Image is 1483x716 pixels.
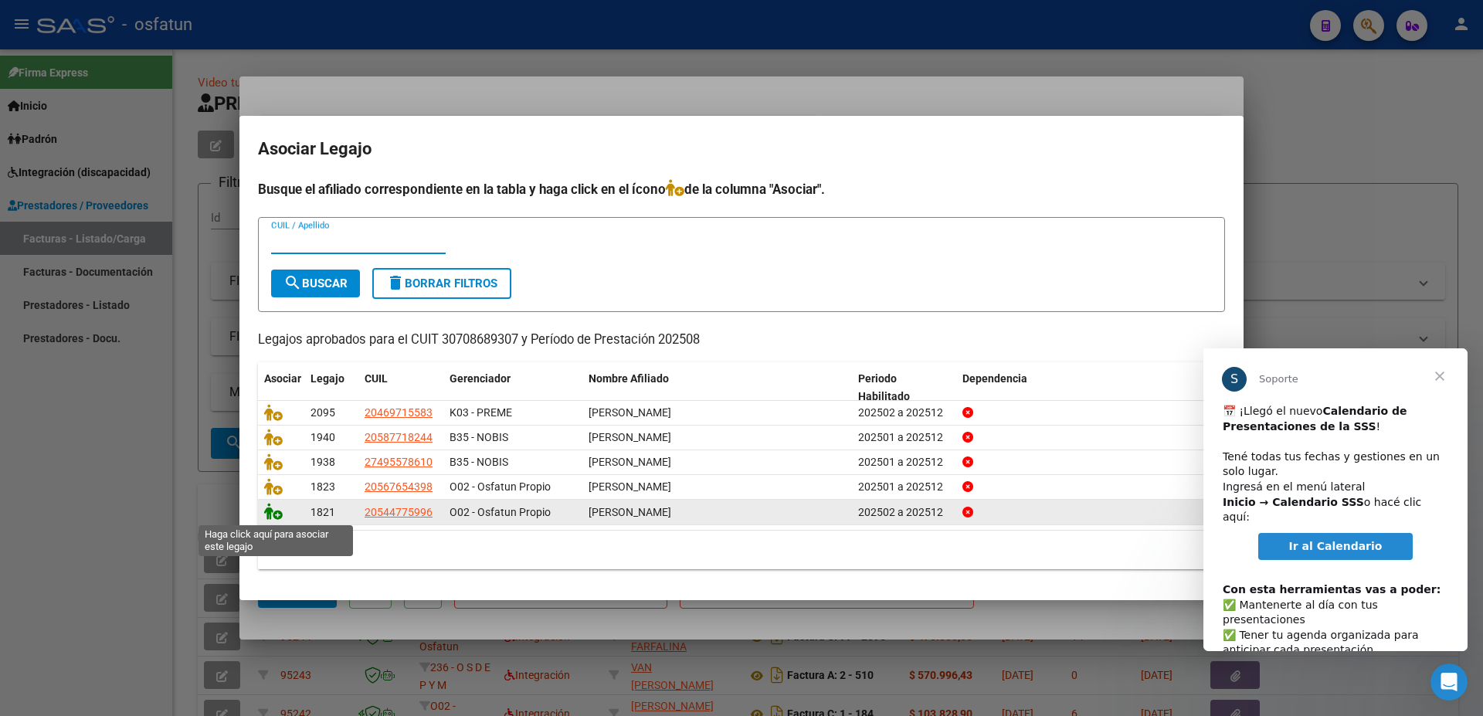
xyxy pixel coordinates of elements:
[858,372,910,402] span: Periodo Habilitado
[271,270,360,297] button: Buscar
[19,235,237,247] b: Con esta herramientas vas a poder:
[589,431,671,443] span: VELAZQUEZ RAZZOTTI EMILIANO
[365,506,433,518] span: 20544775996
[589,372,669,385] span: Nombre Afiliado
[450,406,512,419] span: K03 - PREME
[258,531,1225,569] div: 5 registros
[365,480,433,493] span: 20567654398
[311,506,335,518] span: 1821
[589,456,671,468] span: LUDUEÑA PRISCILA JAZMIN
[365,431,433,443] span: 20587718244
[283,273,302,292] mat-icon: search
[450,480,551,493] span: O02 - Osfatun Propio
[358,362,443,413] datatable-header-cell: CUIL
[365,372,388,385] span: CUIL
[311,431,335,443] span: 1940
[365,456,433,468] span: 27495578610
[1430,663,1468,701] iframe: Intercom live chat
[372,268,511,299] button: Borrar Filtros
[258,331,1225,350] p: Legajos aprobados para el CUIT 30708689307 y Período de Prestación 202508
[386,277,497,290] span: Borrar Filtros
[283,277,348,290] span: Buscar
[365,406,433,419] span: 20469715583
[264,372,301,385] span: Asociar
[589,506,671,518] span: PEREZ BRANDON ALEJANDRO
[589,406,671,419] span: PEREZ LAUTARO AGUSTIN
[258,362,304,413] datatable-header-cell: Asociar
[311,372,344,385] span: Legajo
[311,406,335,419] span: 2095
[443,362,582,413] datatable-header-cell: Gerenciador
[386,273,405,292] mat-icon: delete
[858,478,950,496] div: 202501 a 202512
[450,506,551,518] span: O02 - Osfatun Propio
[858,504,950,521] div: 202502 a 202512
[858,404,950,422] div: 202502 a 202512
[258,179,1225,199] h4: Busque el afiliado correspondiente en la tabla y haga click en el ícono de la columna "Asociar".
[258,134,1225,164] h2: Asociar Legajo
[1203,348,1468,651] iframe: Intercom live chat mensaje
[311,480,335,493] span: 1823
[19,219,245,416] div: ​✅ Mantenerte al día con tus presentaciones ✅ Tener tu agenda organizada para anticipar cada pres...
[582,362,852,413] datatable-header-cell: Nombre Afiliado
[962,372,1027,385] span: Dependencia
[450,431,508,443] span: B35 - NOBIS
[852,362,956,413] datatable-header-cell: Periodo Habilitado
[858,429,950,446] div: 202501 a 202512
[589,480,671,493] span: PEREZ LUIS JULIAN
[311,456,335,468] span: 1938
[858,453,950,471] div: 202501 a 202512
[450,456,508,468] span: B35 - NOBIS
[450,372,511,385] span: Gerenciador
[304,362,358,413] datatable-header-cell: Legajo
[956,362,1226,413] datatable-header-cell: Dependencia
